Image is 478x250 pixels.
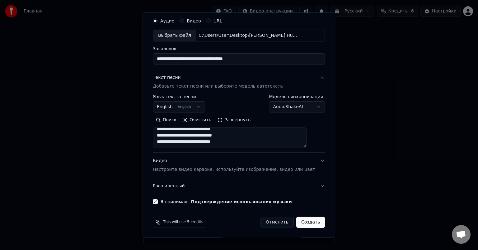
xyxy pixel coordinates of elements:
p: Добавьте текст песни или выберите модель автотекста [153,83,283,89]
label: Заголовок [153,46,325,51]
label: URL [213,19,222,23]
label: Язык текста песни [153,94,205,99]
label: Я принимаю [160,200,292,204]
button: ВидеоНастройте видео караоке: используйте изображение, видео или цвет [153,153,325,178]
label: Модель синхронизации [269,94,325,99]
button: Очистить [180,115,215,125]
label: Видео [187,19,201,23]
div: C:\Users\User\Desktop\[PERSON_NAME] Hudaýgulyýew - Ilkinji söýgim .mp3 [196,32,302,39]
div: Текст песни [153,75,181,81]
button: Создать [296,217,325,228]
label: Аудио [160,19,174,23]
button: Отменить [260,217,294,228]
button: Текст песниДобавьте текст песни или выберите модель автотекста [153,70,325,94]
button: Поиск [153,115,180,125]
div: Выбрать файл [153,30,196,41]
button: Расширенный [153,178,325,194]
div: Видео [153,158,315,173]
p: Настройте видео караоке: используйте изображение, видео или цвет [153,166,315,173]
div: Текст песниДобавьте текст песни или выберите модель автотекста [153,94,325,152]
button: Я принимаю [191,200,292,204]
span: This will use 5 credits [163,220,203,225]
button: Развернуть [214,115,254,125]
